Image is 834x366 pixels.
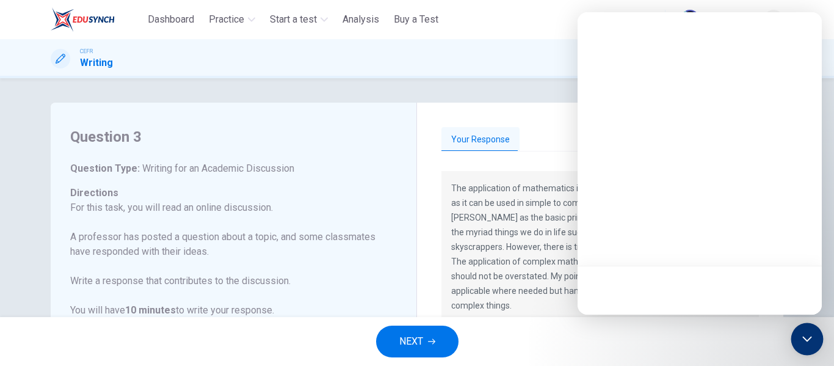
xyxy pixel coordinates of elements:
h6: Question Type : [70,161,382,176]
span: Buy a Test [394,12,438,27]
span: Practice [209,12,244,27]
span: CEFR [80,47,93,56]
span: Start a test [270,12,317,27]
button: Analysis [338,9,384,31]
span: Analysis [343,12,379,27]
div: Open Intercom Messenger [791,323,824,356]
img: Profile picture [680,10,700,29]
button: Your Response [441,127,520,153]
button: Practice [204,9,260,31]
span: Dashboard [148,12,194,27]
div: basic tabs example [441,127,759,153]
button: Buy a Test [389,9,443,31]
p: For this task, you will read an online discussion. A professor has posted a question about a topi... [70,200,382,362]
h1: Writing [80,56,113,70]
h4: Question 3 [70,127,382,147]
span: Writing for an Academic Discussion [140,163,294,174]
img: ELTC logo [51,7,115,32]
p: The application of mathematics in daily norm can be considered an essence as it can be used in si... [451,181,749,313]
b: 10 minutes [125,304,176,316]
button: NEXT [376,326,459,357]
button: Dashboard [143,9,199,31]
button: Start a test [265,9,333,31]
span: NEXT [399,333,423,350]
a: ELTC logo [51,7,143,32]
